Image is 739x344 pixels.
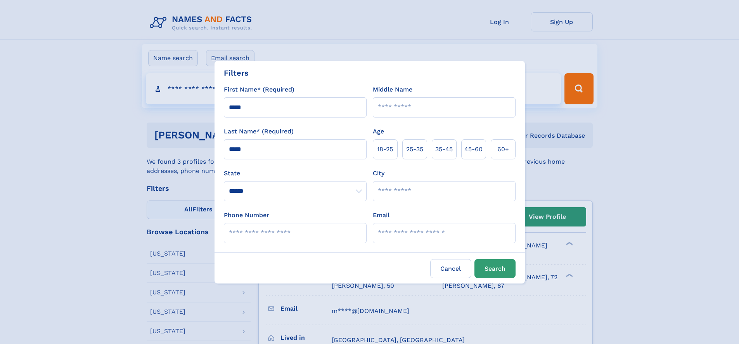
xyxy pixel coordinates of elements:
[373,211,389,220] label: Email
[406,145,423,154] span: 25‑35
[224,85,294,94] label: First Name* (Required)
[224,67,249,79] div: Filters
[377,145,393,154] span: 18‑25
[373,85,412,94] label: Middle Name
[224,127,294,136] label: Last Name* (Required)
[435,145,453,154] span: 35‑45
[224,211,269,220] label: Phone Number
[430,259,471,278] label: Cancel
[497,145,509,154] span: 60+
[373,169,384,178] label: City
[474,259,516,278] button: Search
[224,169,367,178] label: State
[464,145,483,154] span: 45‑60
[373,127,384,136] label: Age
